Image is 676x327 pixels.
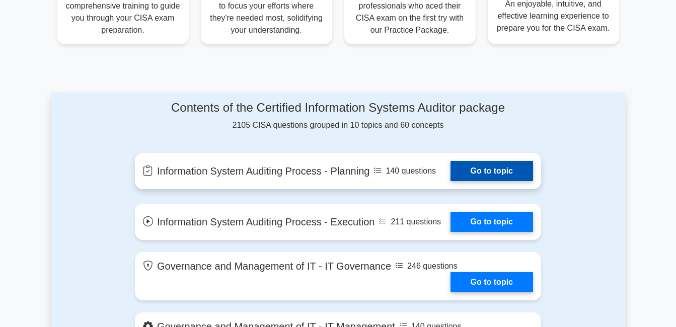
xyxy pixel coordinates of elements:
[135,101,541,115] h4: Contents of the Certified Information Systems Auditor package
[135,101,541,131] div: 2105 CISA questions grouped in 10 topics and 60 concepts
[450,272,533,292] a: Go to topic
[450,161,533,181] a: Go to topic
[450,212,533,232] a: Go to topic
